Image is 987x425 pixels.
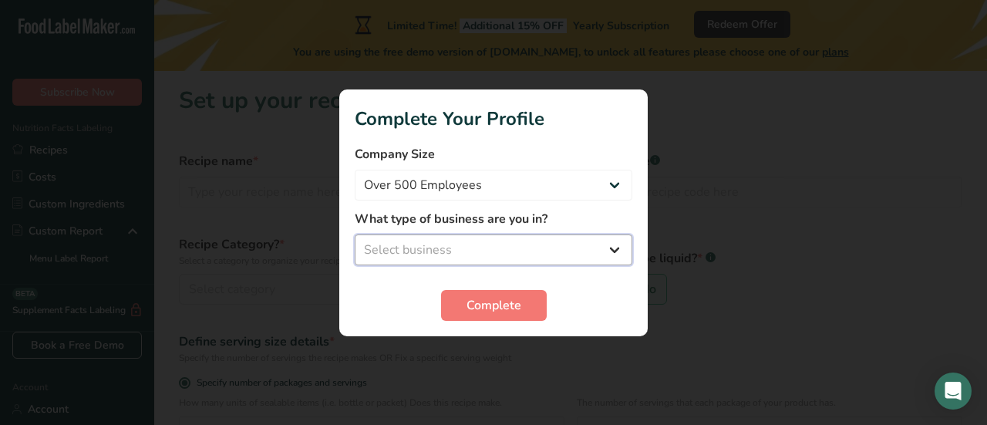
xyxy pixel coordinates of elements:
[355,145,632,164] label: Company Size
[467,296,521,315] span: Complete
[355,105,632,133] h1: Complete Your Profile
[935,373,972,410] div: Open Intercom Messenger
[355,210,632,228] label: What type of business are you in?
[441,290,547,321] button: Complete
